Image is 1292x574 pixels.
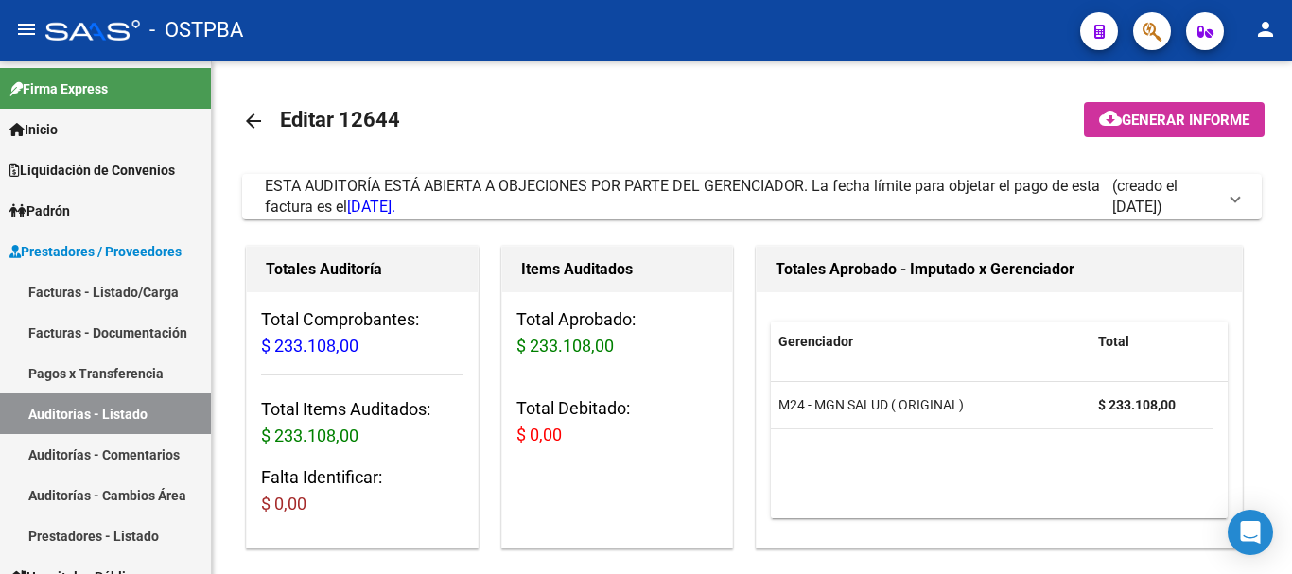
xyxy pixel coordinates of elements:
[261,336,358,356] span: $ 233.108,00
[265,177,1100,216] span: ESTA AUDITORÍA ESTÁ ABIERTA A OBJECIONES POR PARTE DEL GERENCIADOR. La fecha límite para objetar ...
[261,464,463,517] h3: Falta Identificar:
[9,200,70,221] span: Padrón
[521,254,714,285] h1: Items Auditados
[1228,510,1273,555] div: Open Intercom Messenger
[778,397,964,412] span: M24 - MGN SALUD ( ORIGINAL)
[771,322,1091,362] datatable-header-cell: Gerenciador
[242,174,1262,219] mat-expansion-panel-header: ESTA AUDITORÍA ESTÁ ABIERTA A OBJECIONES POR PARTE DEL GERENCIADOR. La fecha límite para objetar ...
[261,426,358,445] span: $ 233.108,00
[516,425,562,444] span: $ 0,00
[1084,102,1265,137] button: Generar informe
[242,110,265,132] mat-icon: arrow_back
[516,306,719,359] h3: Total Aprobado:
[9,160,175,181] span: Liquidación de Convenios
[266,254,459,285] h1: Totales Auditoría
[9,78,108,99] span: Firma Express
[1098,334,1129,349] span: Total
[15,18,38,41] mat-icon: menu
[776,254,1223,285] h1: Totales Aprobado - Imputado x Gerenciador
[149,9,243,51] span: - OSTPBA
[280,108,400,131] span: Editar 12644
[1091,322,1213,362] datatable-header-cell: Total
[1112,176,1216,217] span: (creado el [DATE])
[516,336,614,356] span: $ 233.108,00
[516,395,719,448] h3: Total Debitado:
[9,241,182,262] span: Prestadores / Proveedores
[261,494,306,513] span: $ 0,00
[1254,18,1277,41] mat-icon: person
[9,119,58,140] span: Inicio
[1122,112,1249,129] span: Generar informe
[1099,107,1122,130] mat-icon: cloud_download
[261,396,463,449] h3: Total Items Auditados:
[261,306,463,359] h3: Total Comprobantes:
[1098,397,1176,412] strong: $ 233.108,00
[347,198,395,216] span: [DATE].
[778,334,853,349] span: Gerenciador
